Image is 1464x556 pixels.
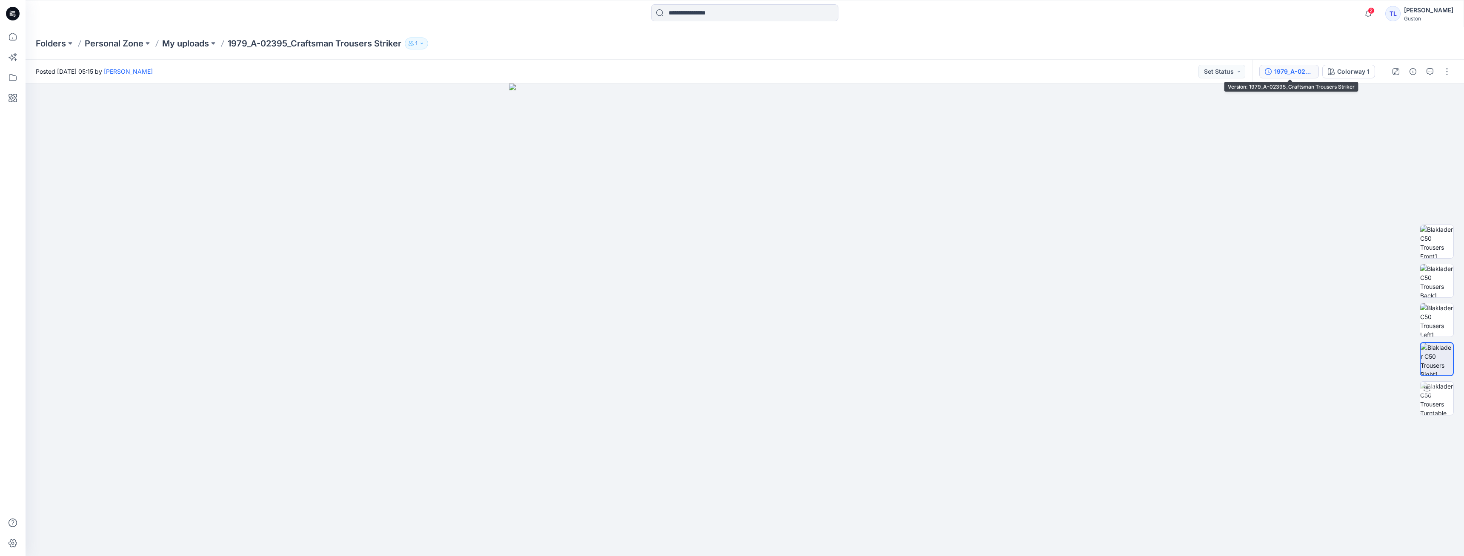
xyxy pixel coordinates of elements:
[1421,343,1453,375] img: Blaklader C50 Trousers Right1
[85,37,143,49] a: Personal Zone
[162,37,209,49] a: My uploads
[1322,65,1375,78] button: Colorway 1
[405,37,428,49] button: 1
[1420,225,1453,258] img: Blaklader C50 Trousers Front1
[228,37,401,49] p: 1979_A-02395_Craftsman Trousers Striker
[1420,382,1453,415] img: Blaklader C50 Trousers Turntable
[1385,6,1401,21] div: TL
[1259,65,1319,78] button: 1979_A-02395_Craftsman Trousers Striker
[509,84,981,556] img: eyJhbGciOiJIUzI1NiIsImtpZCI6IjAiLCJzbHQiOiJzZXMiLCJ0eXAiOiJKV1QifQ.eyJkYXRhIjp7InR5cGUiOiJzdG9yYW...
[104,68,153,75] a: [PERSON_NAME]
[1368,7,1375,14] span: 2
[1406,65,1420,78] button: Details
[1404,5,1453,15] div: [PERSON_NAME]
[1404,15,1453,22] div: Guston
[36,67,153,76] span: Posted [DATE] 05:15 by
[415,39,417,48] p: 1
[1420,303,1453,337] img: Blaklader C50 Trousers Left1
[1337,67,1370,76] div: Colorway 1
[36,37,66,49] a: Folders
[1274,67,1313,76] div: 1979_A-02395_Craftsman Trousers Striker
[1420,264,1453,297] img: Blaklader C50 Trousers Back1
